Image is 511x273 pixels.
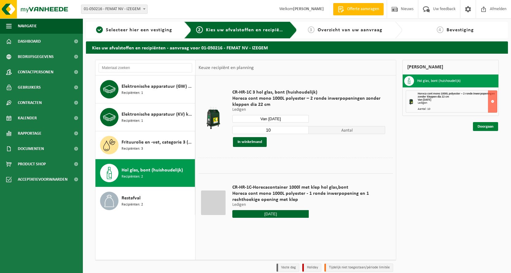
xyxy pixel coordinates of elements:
[232,184,385,190] span: CR-HR-1C-Horecacontainer 1000l met klep hol glas,bont
[418,108,497,111] div: Aantal: 10
[122,194,141,202] span: Restafval
[418,102,497,105] div: Ledigen
[232,203,385,207] p: Ledigen
[293,7,324,11] strong: [PERSON_NAME]
[18,126,41,141] span: Rapportage
[95,187,195,215] button: Restafval Recipiënten: 2
[346,6,381,12] span: Offerte aanvragen
[309,126,385,134] span: Aantal
[437,26,443,33] span: 4
[18,34,41,49] span: Dashboard
[106,28,172,33] span: Selecteer hier een vestiging
[418,92,495,98] span: Horeca cont mono 1000L polyester – 2 ronde inwerpopeningen zonder kleppen dia 22 cm
[318,28,382,33] span: Overzicht van uw aanvraag
[122,202,143,208] span: Recipiënten: 2
[206,28,290,33] span: Kies uw afvalstoffen en recipiënten
[308,26,315,33] span: 3
[122,83,193,90] span: Elektronische apparatuur (GW) groot wit (huishoudelijk)
[122,139,193,146] span: Frituurolie en -vet, categorie 3 (huishoudelijk) (ongeschikt voor vergisting)
[232,210,309,218] input: Selecteer datum
[95,159,195,187] button: Hol glas, bont (huishoudelijk) Recipiënten: 2
[302,263,321,272] li: Holiday
[18,95,42,110] span: Contracten
[18,49,54,64] span: Bedrijfsgegevens
[232,190,385,203] span: Horeca cont mono 1000L polyester - 1 ronde inwerpopening en 1 rechthoekige opening met klep
[89,26,179,34] a: 1Selecteer hier een vestiging
[18,80,41,95] span: Gebruikers
[18,156,46,172] span: Product Shop
[333,3,384,15] a: Offerte aanvragen
[122,174,143,180] span: Recipiënten: 2
[232,89,385,95] span: CR-HR-1C 3 hol glas, bont (huishoudelijk)
[18,110,37,126] span: Kalender
[95,131,195,159] button: Frituurolie en -vet, categorie 3 (huishoudelijk) (ongeschikt voor vergisting) Recipiënten: 3
[122,167,183,174] span: Hol glas, bont (huishoudelijk)
[122,118,143,124] span: Recipiënten: 1
[233,137,267,147] button: In winkelmand
[447,28,474,33] span: Bevestiging
[18,18,37,34] span: Navigatie
[86,41,508,53] h2: Kies uw afvalstoffen en recipiënten - aanvraag voor 01-050216 - FEMAT NV - IZEGEM
[81,5,147,13] span: 01-050216 - FEMAT NV - IZEGEM
[232,95,385,108] span: Horeca cont mono 1000L polyester – 2 ronde inwerpopeningen zonder kleppen dia 22 cm
[122,111,193,118] span: Elektronische apparatuur (KV) koelvries (huishoudelijk)
[232,115,309,123] input: Selecteer datum
[18,64,53,80] span: Contactpersonen
[418,98,431,102] strong: Van [DATE]
[122,146,143,152] span: Recipiënten: 3
[417,76,461,86] h3: Hol glas, bont (huishoudelijk)
[473,122,498,131] a: Doorgaan
[18,141,44,156] span: Documenten
[277,263,299,272] li: Vaste dag
[81,5,148,14] span: 01-050216 - FEMAT NV - IZEGEM
[232,108,385,112] p: Ledigen
[95,103,195,131] button: Elektronische apparatuur (KV) koelvries (huishoudelijk) Recipiënten: 1
[402,60,499,75] div: [PERSON_NAME]
[96,26,103,33] span: 1
[196,26,203,33] span: 2
[99,63,192,72] input: Materiaal zoeken
[18,172,68,187] span: Acceptatievoorwaarden
[195,60,257,75] div: Keuze recipiënt en planning
[122,90,143,96] span: Recipiënten: 1
[95,75,195,103] button: Elektronische apparatuur (GW) groot wit (huishoudelijk) Recipiënten: 1
[324,263,393,272] li: Tijdelijk niet toegestaan/période limitée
